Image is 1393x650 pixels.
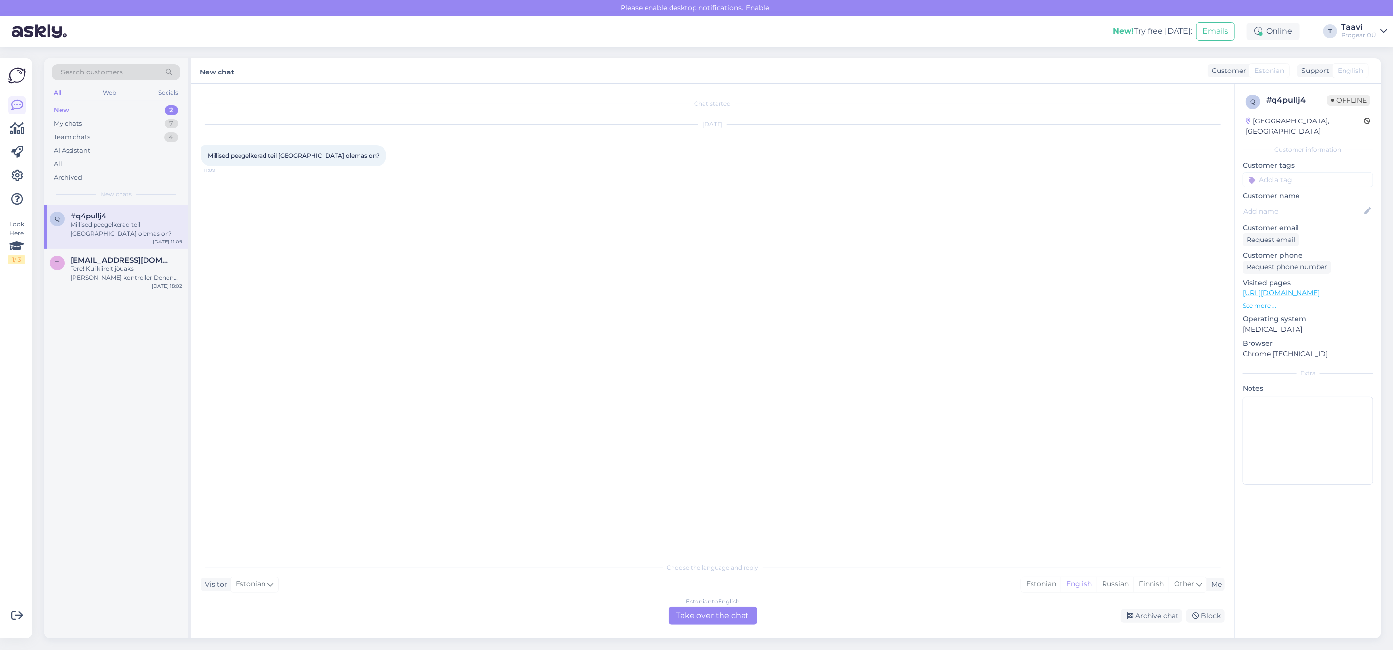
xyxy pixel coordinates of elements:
p: Chrome [TECHNICAL_ID] [1243,349,1373,359]
div: [GEOGRAPHIC_DATA], [GEOGRAPHIC_DATA] [1246,116,1364,137]
div: All [52,86,63,99]
div: [DATE] [201,120,1225,129]
div: English [1061,577,1097,592]
div: Estonian to English [686,597,740,606]
p: Visited pages [1243,278,1373,288]
span: Search customers [61,67,123,77]
div: # q4pullj4 [1266,95,1327,106]
input: Add a tag [1243,172,1373,187]
span: 11:09 [204,167,240,174]
span: #q4pullj4 [71,212,106,220]
span: Millised peegelkerad teil [GEOGRAPHIC_DATA] olemas on? [208,152,380,159]
div: Choose the language and reply [201,563,1225,572]
div: Online [1247,23,1300,40]
div: Archived [54,173,82,183]
div: Estonian [1021,577,1061,592]
div: Look Here [8,220,25,264]
div: Take over the chat [669,607,757,625]
div: My chats [54,119,82,129]
div: Try free [DATE]: [1113,25,1192,37]
span: Offline [1327,95,1370,106]
b: New! [1113,26,1134,36]
p: See more ... [1243,301,1373,310]
div: Extra [1243,369,1373,378]
label: New chat [200,64,234,77]
p: Customer phone [1243,250,1373,261]
div: Me [1207,579,1222,590]
div: Request phone number [1243,261,1331,274]
span: English [1338,66,1363,76]
p: Operating system [1243,314,1373,324]
span: Enable [744,3,772,12]
span: thomashallik@gmail.com [71,256,172,265]
div: 2 [165,105,178,115]
div: Millised peegelkerad teil [GEOGRAPHIC_DATA] olemas on? [71,220,182,238]
span: t [56,259,59,266]
span: q [1250,98,1255,105]
span: q [55,215,60,222]
div: T [1323,24,1337,38]
div: Progear OÜ [1341,31,1376,39]
div: Team chats [54,132,90,142]
div: Taavi [1341,24,1376,31]
a: TaaviProgear OÜ [1341,24,1387,39]
div: Tere! Kui kiirelt jõuaks [PERSON_NAME] kontroller Denon SC LIVE 4? [71,265,182,282]
div: All [54,159,62,169]
p: [MEDICAL_DATA] [1243,324,1373,335]
span: New chats [100,190,132,199]
div: Russian [1097,577,1133,592]
span: Other [1174,579,1194,588]
span: Estonian [236,579,265,590]
input: Add name [1243,206,1362,217]
p: Customer name [1243,191,1373,201]
div: 4 [164,132,178,142]
div: Web [101,86,119,99]
div: Request email [1243,233,1299,246]
div: AI Assistant [54,146,90,156]
p: Customer email [1243,223,1373,233]
a: [URL][DOMAIN_NAME] [1243,289,1320,297]
button: Emails [1196,22,1235,41]
div: Socials [156,86,180,99]
p: Browser [1243,338,1373,349]
div: Customer [1208,66,1246,76]
span: Estonian [1254,66,1284,76]
div: Finnish [1133,577,1169,592]
p: Notes [1243,384,1373,394]
div: 7 [165,119,178,129]
div: Support [1297,66,1329,76]
p: Customer tags [1243,160,1373,170]
div: 1 / 3 [8,255,25,264]
div: Customer information [1243,145,1373,154]
div: Visitor [201,579,227,590]
div: [DATE] 18:02 [152,282,182,289]
div: New [54,105,69,115]
div: Block [1186,609,1225,623]
div: [DATE] 11:09 [153,238,182,245]
div: Archive chat [1121,609,1182,623]
img: Askly Logo [8,66,26,85]
div: Chat started [201,99,1225,108]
